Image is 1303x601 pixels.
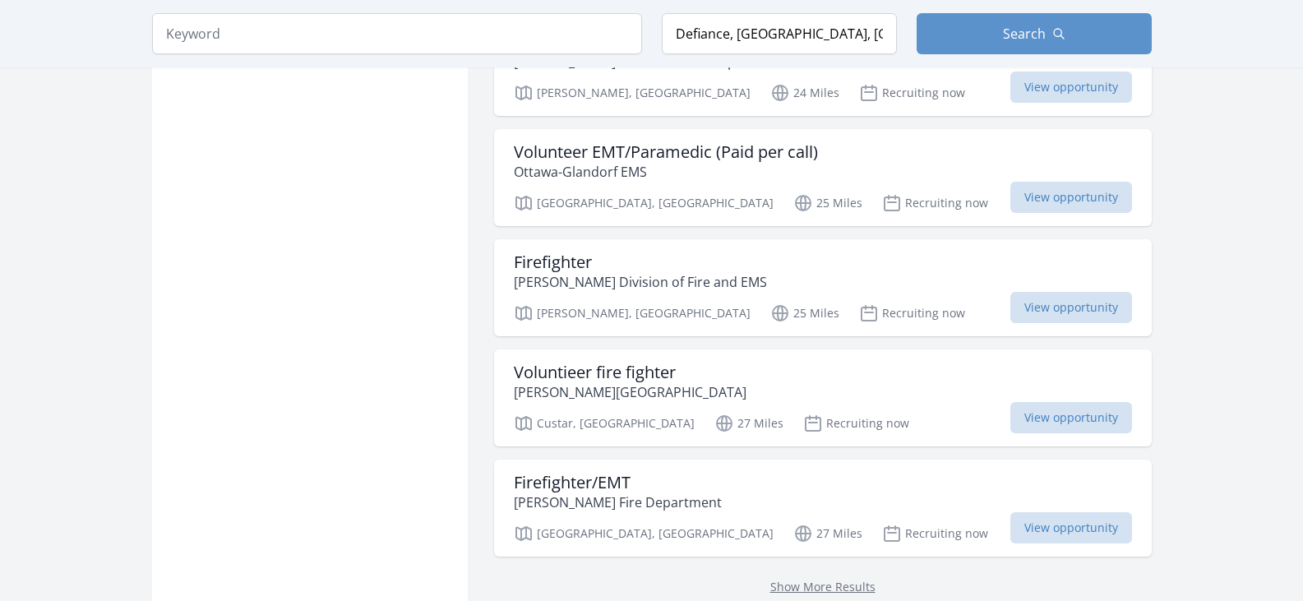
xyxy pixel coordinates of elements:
[152,13,642,54] input: Keyword
[514,473,722,492] h3: Firefighter/EMT
[1010,292,1132,323] span: View opportunity
[514,252,767,272] h3: Firefighter
[882,524,988,543] p: Recruiting now
[494,129,1152,226] a: Volunteer EMT/Paramedic (Paid per call) Ottawa-Glandorf EMS [GEOGRAPHIC_DATA], [GEOGRAPHIC_DATA] ...
[514,83,751,103] p: [PERSON_NAME], [GEOGRAPHIC_DATA]
[494,19,1152,116] a: Firefighter and/or Emt [PERSON_NAME] Volunteer Fire Department [PERSON_NAME], [GEOGRAPHIC_DATA] 2...
[770,579,876,594] a: Show More Results
[917,13,1152,54] button: Search
[514,414,695,433] p: Custar, [GEOGRAPHIC_DATA]
[859,303,965,323] p: Recruiting now
[1010,512,1132,543] span: View opportunity
[1010,182,1132,213] span: View opportunity
[514,272,767,292] p: [PERSON_NAME] Division of Fire and EMS
[514,382,746,402] p: [PERSON_NAME][GEOGRAPHIC_DATA]
[514,193,774,213] p: [GEOGRAPHIC_DATA], [GEOGRAPHIC_DATA]
[494,460,1152,557] a: Firefighter/EMT [PERSON_NAME] Fire Department [GEOGRAPHIC_DATA], [GEOGRAPHIC_DATA] 27 Miles Recru...
[793,193,862,213] p: 25 Miles
[514,363,746,382] h3: Voluntieer fire fighter
[514,303,751,323] p: [PERSON_NAME], [GEOGRAPHIC_DATA]
[514,524,774,543] p: [GEOGRAPHIC_DATA], [GEOGRAPHIC_DATA]
[714,414,783,433] p: 27 Miles
[882,193,988,213] p: Recruiting now
[803,414,909,433] p: Recruiting now
[1003,24,1046,44] span: Search
[514,142,818,162] h3: Volunteer EMT/Paramedic (Paid per call)
[1010,72,1132,103] span: View opportunity
[662,13,897,54] input: Location
[514,162,818,182] p: Ottawa-Glandorf EMS
[770,83,839,103] p: 24 Miles
[494,239,1152,336] a: Firefighter [PERSON_NAME] Division of Fire and EMS [PERSON_NAME], [GEOGRAPHIC_DATA] 25 Miles Recr...
[514,492,722,512] p: [PERSON_NAME] Fire Department
[1010,402,1132,433] span: View opportunity
[793,524,862,543] p: 27 Miles
[494,349,1152,446] a: Voluntieer fire fighter [PERSON_NAME][GEOGRAPHIC_DATA] Custar, [GEOGRAPHIC_DATA] 27 Miles Recruit...
[859,83,965,103] p: Recruiting now
[770,303,839,323] p: 25 Miles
